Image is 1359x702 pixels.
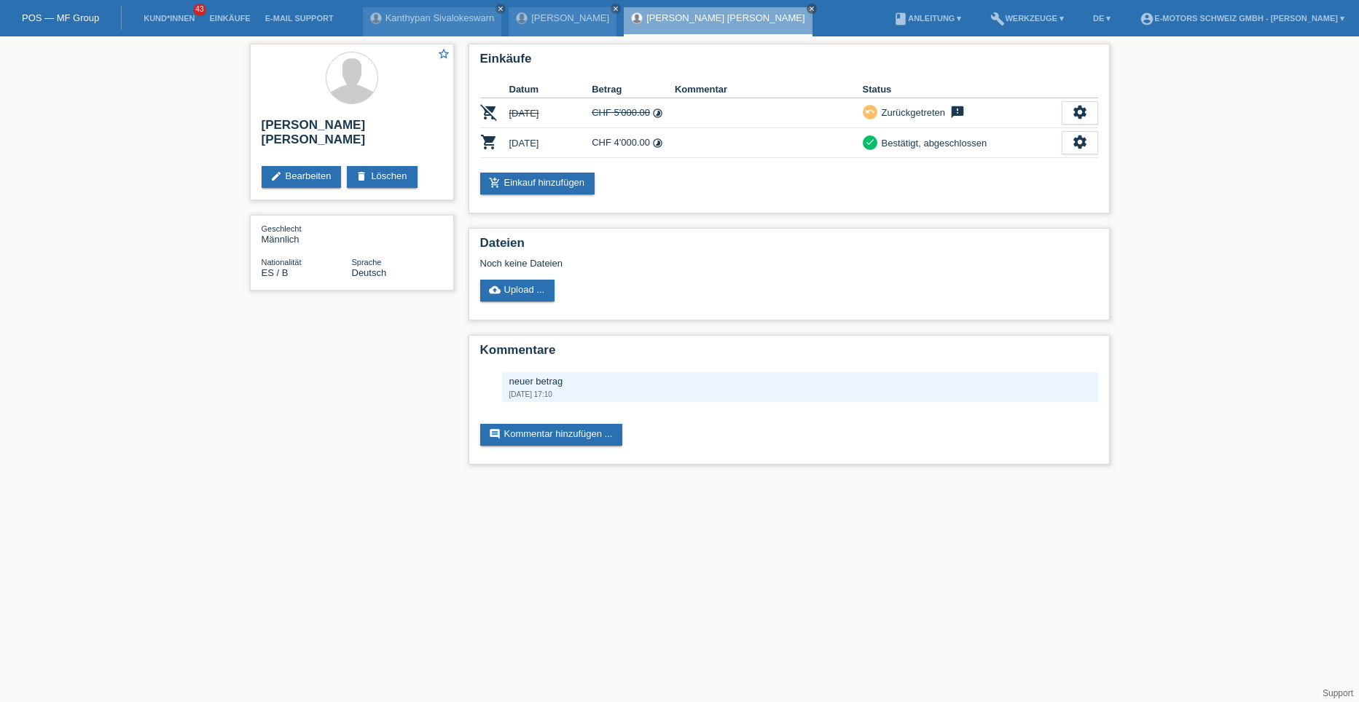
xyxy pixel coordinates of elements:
div: [DATE] 17:10 [509,390,1091,398]
a: buildWerkzeuge ▾ [983,14,1071,23]
th: Status [863,81,1062,98]
i: star_border [437,47,450,60]
a: DE ▾ [1086,14,1118,23]
a: deleteLöschen [347,166,417,188]
i: undo [865,106,875,117]
th: Betrag [592,81,675,98]
a: close [611,4,621,14]
i: check [865,137,875,147]
div: Männlich [262,223,352,245]
td: CHF 5'000.00 [592,98,675,128]
div: Bestätigt, abgeschlossen [877,135,987,151]
th: Kommentar [675,81,863,98]
h2: Dateien [480,236,1098,258]
div: Zurückgetreten [877,105,945,120]
span: Spanien / B / 26.02.2021 [262,267,289,278]
a: Einkäufe [202,14,257,23]
i: account_circle [1140,12,1154,26]
i: close [612,5,619,12]
span: 43 [193,4,206,16]
div: neuer betrag [509,376,1091,387]
a: Kanthypan Sivalokeswarn [385,12,495,23]
span: Deutsch [352,267,387,278]
i: close [497,5,504,12]
a: [PERSON_NAME] [PERSON_NAME] [646,12,804,23]
i: 24 Raten [652,138,663,149]
a: editBearbeiten [262,166,342,188]
i: cloud_upload [489,284,501,296]
a: account_circleE-Motors Schweiz GmbH - [PERSON_NAME] ▾ [1132,14,1352,23]
a: Kund*innen [136,14,202,23]
i: POSP00026757 [480,133,498,151]
a: [PERSON_NAME] [531,12,609,23]
i: edit [270,170,282,182]
div: Noch keine Dateien [480,258,925,269]
h2: [PERSON_NAME] [PERSON_NAME] [262,118,442,154]
i: close [808,5,815,12]
i: feedback [949,105,966,119]
a: POS — MF Group [22,12,99,23]
a: close [807,4,817,14]
span: Geschlecht [262,224,302,233]
a: commentKommentar hinzufügen ... [480,424,623,446]
h2: Kommentare [480,343,1098,365]
i: 24 Raten [652,108,663,119]
i: delete [356,170,367,182]
i: settings [1072,134,1088,150]
a: bookAnleitung ▾ [886,14,968,23]
i: add_shopping_cart [489,177,501,189]
a: add_shopping_cartEinkauf hinzufügen [480,173,595,194]
a: close [496,4,506,14]
td: [DATE] [509,98,592,128]
span: Nationalität [262,258,302,267]
i: comment [489,428,501,440]
span: Sprache [352,258,382,267]
h2: Einkäufe [480,52,1098,74]
th: Datum [509,81,592,98]
td: CHF 4'000.00 [592,128,675,158]
a: Support [1323,688,1353,698]
i: POSP00026752 [480,103,498,121]
i: book [893,12,908,26]
i: build [990,12,1005,26]
a: cloud_uploadUpload ... [480,280,555,301]
a: E-Mail Support [258,14,341,23]
i: settings [1072,104,1088,120]
a: star_border [437,47,450,63]
td: [DATE] [509,128,592,158]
